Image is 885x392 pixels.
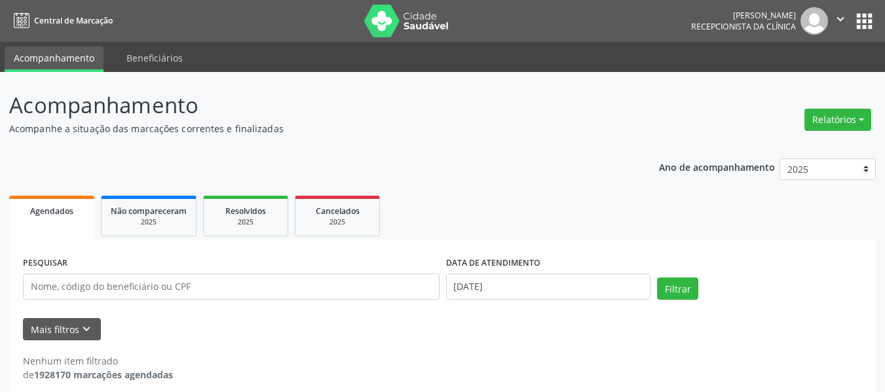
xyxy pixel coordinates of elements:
[657,277,698,300] button: Filtrar
[833,12,848,26] i: 
[853,10,876,33] button: apps
[9,89,616,122] p: Acompanhamento
[23,253,67,274] label: PESQUISAR
[30,205,73,217] span: Agendados
[23,354,173,368] div: Nenhum item filtrado
[804,109,871,131] button: Relatórios
[9,122,616,135] p: Acompanhe a situação das marcações correntes e finalizadas
[828,7,853,35] button: 
[800,7,828,35] img: img
[79,322,94,336] i: keyboard_arrow_down
[225,205,266,217] span: Resolvidos
[305,217,370,227] div: 2025
[213,217,278,227] div: 2025
[23,368,173,382] div: de
[23,318,101,341] button: Mais filtroskeyboard_arrow_down
[691,21,796,32] span: Recepcionista da clínica
[23,274,440,300] input: Nome, código do beneficiário ou CPF
[659,158,775,175] p: Ano de acompanhamento
[34,368,173,381] strong: 1928170 marcações agendadas
[316,205,360,217] span: Cancelados
[691,10,796,21] div: [PERSON_NAME]
[446,274,651,300] input: Selecione um intervalo
[111,217,187,227] div: 2025
[117,46,192,69] a: Beneficiários
[111,205,187,217] span: Não compareceram
[446,253,540,274] label: DATA DE ATENDIMENTO
[9,10,113,31] a: Central de Marcação
[34,15,113,26] span: Central de Marcação
[5,46,104,72] a: Acompanhamento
